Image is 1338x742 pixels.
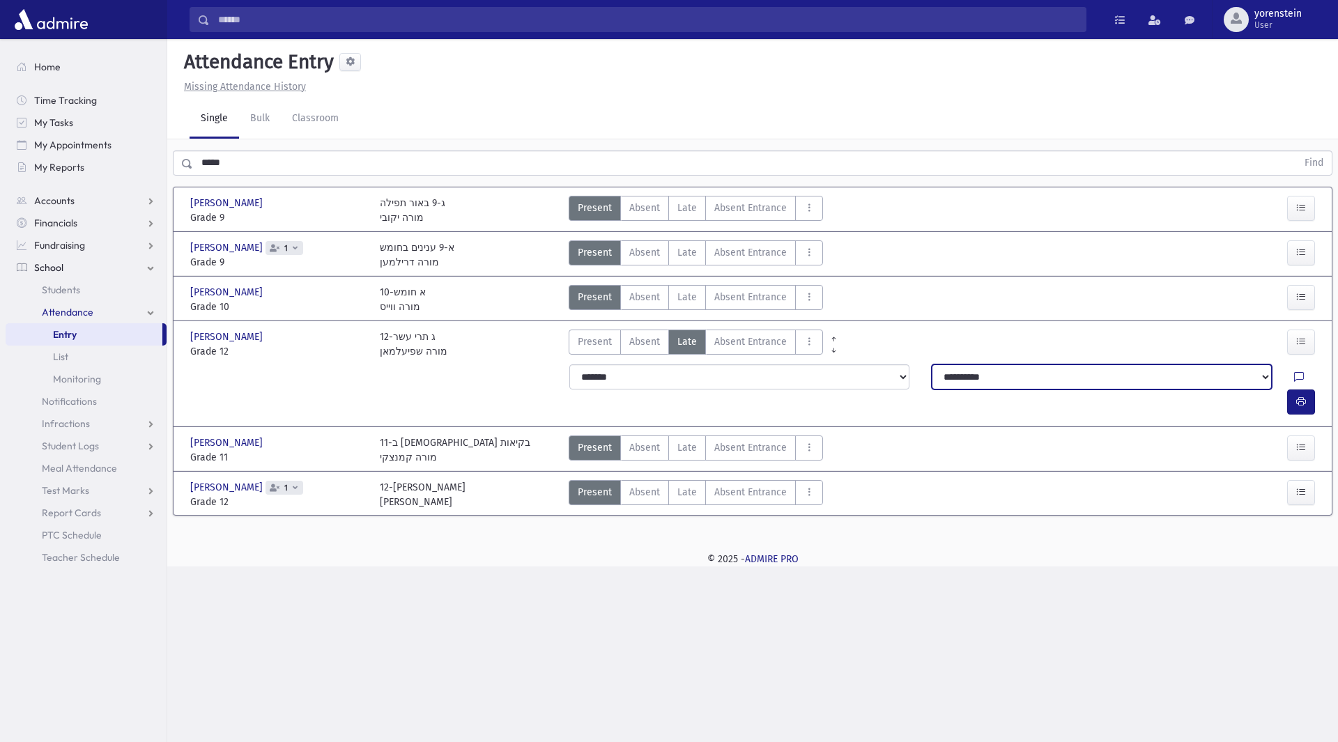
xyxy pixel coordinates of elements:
a: Accounts [6,190,167,212]
span: [PERSON_NAME] [190,330,266,344]
a: Home [6,56,167,78]
a: Single [190,100,239,139]
a: Financials [6,212,167,234]
a: My Reports [6,156,167,178]
span: Entry [53,328,77,341]
span: Absent [629,245,660,260]
span: Infractions [42,417,90,430]
span: Meal Attendance [42,462,117,474]
span: [PERSON_NAME] [190,480,266,495]
span: Absent [629,440,660,455]
button: Find [1296,151,1332,175]
span: My Tasks [34,116,73,129]
span: Late [677,290,697,304]
span: Late [677,201,697,215]
span: yorenstein [1254,8,1302,20]
div: א-9 ענינים בחומש מורה דרילמען [380,240,454,270]
span: Grade 9 [190,210,366,225]
a: Time Tracking [6,89,167,111]
span: Absent Entrance [714,334,787,349]
span: School [34,261,63,274]
span: Present [578,290,612,304]
div: AttTypes [569,285,823,314]
span: Absent Entrance [714,201,787,215]
a: PTC Schedule [6,524,167,546]
div: ג-9 באור תפילה מורה יקובי [380,196,445,225]
div: AttTypes [569,480,823,509]
a: Monitoring [6,368,167,390]
span: [PERSON_NAME] [190,196,266,210]
a: Classroom [281,100,350,139]
a: Entry [6,323,162,346]
div: AttTypes [569,330,823,359]
a: Fundraising [6,234,167,256]
span: [PERSON_NAME] [190,240,266,255]
a: Test Marks [6,479,167,502]
a: Meal Attendance [6,457,167,479]
span: Absent Entrance [714,245,787,260]
span: Attendance [42,306,93,318]
a: ADMIRE PRO [745,553,799,565]
span: [PERSON_NAME] [190,285,266,300]
span: Fundraising [34,239,85,252]
span: List [53,350,68,363]
div: 11-ב [DEMOGRAPHIC_DATA] בקיאות מורה קמנצקי [380,435,530,465]
span: Accounts [34,194,75,207]
a: Infractions [6,412,167,435]
span: Test Marks [42,484,89,497]
a: Notifications [6,390,167,412]
span: Financials [34,217,77,229]
span: Grade 11 [190,450,366,465]
a: Teacher Schedule [6,546,167,569]
img: AdmirePro [11,6,91,33]
input: Search [210,7,1086,32]
span: Late [677,485,697,500]
span: Student Logs [42,440,99,452]
span: Absent Entrance [714,290,787,304]
span: Absent [629,334,660,349]
span: Late [677,440,697,455]
span: Present [578,334,612,349]
span: [PERSON_NAME] [190,435,266,450]
a: Attendance [6,301,167,323]
span: 1 [282,484,291,493]
span: User [1254,20,1302,31]
span: Late [677,245,697,260]
span: Home [34,61,61,73]
span: My Appointments [34,139,111,151]
div: 10-א חומש מורה ווייס [380,285,426,314]
span: Present [578,485,612,500]
div: 12-ג תרי עשר מורה שפיעלמאן [380,330,447,359]
span: Grade 12 [190,495,366,509]
span: Grade 10 [190,300,366,314]
span: Time Tracking [34,94,97,107]
span: Present [578,245,612,260]
span: Present [578,440,612,455]
span: Monitoring [53,373,101,385]
span: Teacher Schedule [42,551,120,564]
div: 12-[PERSON_NAME] [PERSON_NAME] [380,480,466,509]
span: Grade 9 [190,255,366,270]
a: My Tasks [6,111,167,134]
a: Bulk [239,100,281,139]
a: Student Logs [6,435,167,457]
span: Notifications [42,395,97,408]
span: Grade 12 [190,344,366,359]
a: Missing Attendance History [178,81,306,93]
span: My Reports [34,161,84,173]
span: Late [677,334,697,349]
span: Absent Entrance [714,485,787,500]
span: Students [42,284,80,296]
span: PTC Schedule [42,529,102,541]
span: Absent Entrance [714,440,787,455]
u: Missing Attendance History [184,81,306,93]
a: Students [6,279,167,301]
span: Report Cards [42,507,101,519]
div: © 2025 - [190,552,1316,566]
span: Absent [629,290,660,304]
span: Present [578,201,612,215]
a: School [6,256,167,279]
a: List [6,346,167,368]
span: Absent [629,485,660,500]
a: My Appointments [6,134,167,156]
